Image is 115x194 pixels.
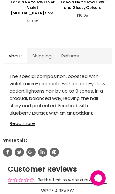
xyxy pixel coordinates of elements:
div: Average rating is 0.00 stars [8,177,34,183]
a: Shipping [27,48,56,63]
aside: Share this: [3,137,112,157]
iframe: Gorgias live chat messenger [87,168,109,188]
span: Share this: [3,137,27,143]
a: About [3,48,27,63]
a: Returns [56,48,84,63]
h2: Customer Reviews [8,164,107,174]
span: $10.95 [76,13,88,18]
div: Be the first to write a review [38,177,98,183]
span: $10.95 [27,18,39,24]
p: The special composition, boosted with violet micro-pigments with an anti-yellow action, lightens ... [10,73,106,147]
a: Read more [10,117,106,126]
